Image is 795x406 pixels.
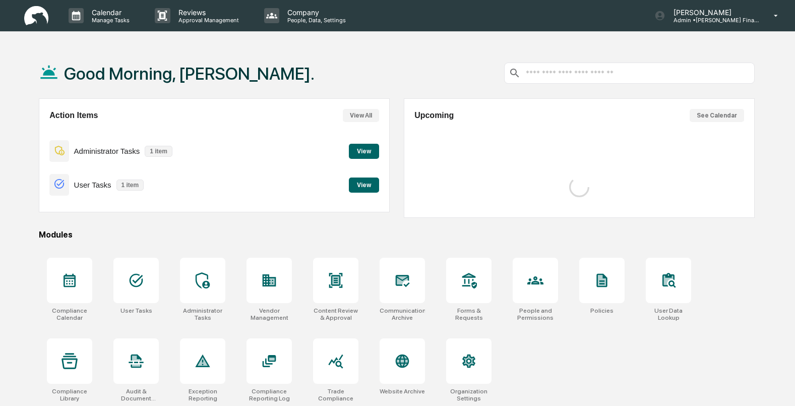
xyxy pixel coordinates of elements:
[113,388,159,402] div: Audit & Document Logs
[49,111,98,120] h2: Action Items
[313,307,358,321] div: Content Review & Approval
[84,17,135,24] p: Manage Tasks
[145,146,172,157] p: 1 item
[180,388,225,402] div: Exception Reporting
[279,8,351,17] p: Company
[247,388,292,402] div: Compliance Reporting Log
[39,230,754,240] div: Modules
[590,307,614,314] div: Policies
[170,8,244,17] p: Reviews
[313,388,358,402] div: Trade Compliance
[646,307,691,321] div: User Data Lookup
[343,109,379,122] button: View All
[349,144,379,159] button: View
[74,147,140,155] p: Administrator Tasks
[116,180,144,191] p: 1 item
[349,180,379,189] a: View
[64,64,315,84] h1: Good Morning, [PERSON_NAME].
[84,8,135,17] p: Calendar
[690,109,744,122] button: See Calendar
[24,6,48,26] img: logo
[279,17,351,24] p: People, Data, Settings
[414,111,454,120] h2: Upcoming
[446,307,492,321] div: Forms & Requests
[665,8,759,17] p: [PERSON_NAME]
[446,388,492,402] div: Organization Settings
[380,388,425,395] div: Website Archive
[180,307,225,321] div: Administrator Tasks
[74,181,111,189] p: User Tasks
[513,307,558,321] div: People and Permissions
[349,178,379,193] button: View
[665,17,759,24] p: Admin • [PERSON_NAME] Financial
[247,307,292,321] div: Vendor Management
[47,307,92,321] div: Compliance Calendar
[120,307,152,314] div: User Tasks
[47,388,92,402] div: Compliance Library
[170,17,244,24] p: Approval Management
[380,307,425,321] div: Communications Archive
[349,146,379,155] a: View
